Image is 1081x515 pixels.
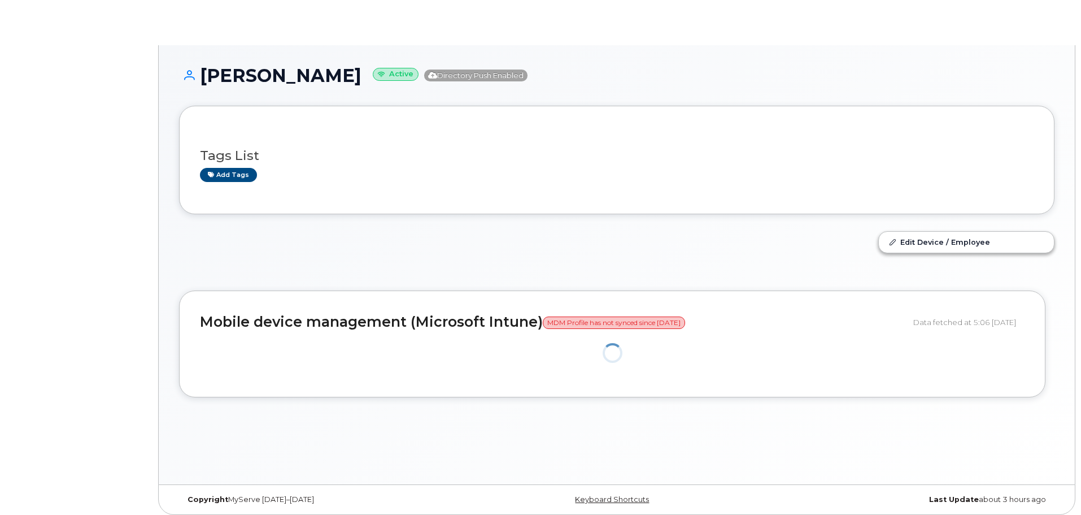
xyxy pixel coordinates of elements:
div: about 3 hours ago [762,495,1054,504]
div: MyServe [DATE]–[DATE] [179,495,471,504]
strong: Copyright [188,495,228,504]
h1: [PERSON_NAME] [179,66,1054,85]
strong: Last Update [929,495,979,504]
div: Data fetched at 5:06 [DATE] [913,311,1025,333]
a: Add tags [200,168,257,182]
h2: Mobile device management (Microsoft Intune) [200,314,905,330]
span: MDM Profile has not synced since [DATE] [543,317,685,329]
span: Directory Push Enabled [424,70,528,81]
a: Keyboard Shortcuts [575,495,649,504]
a: Edit Device / Employee [879,232,1054,252]
small: Active [373,68,419,81]
h3: Tags List [200,149,1034,163]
